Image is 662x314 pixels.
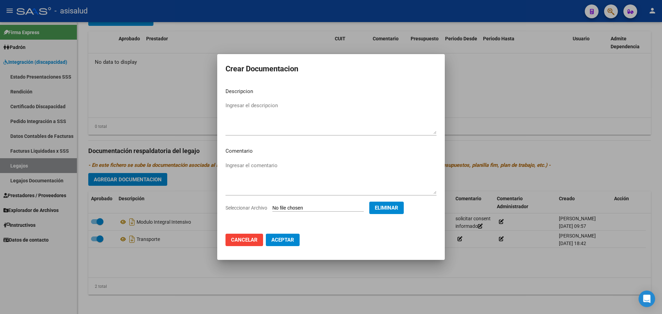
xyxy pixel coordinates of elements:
span: Eliminar [375,205,398,211]
button: Eliminar [369,202,404,214]
span: Seleccionar Archivo [225,205,267,211]
div: Open Intercom Messenger [639,291,655,307]
span: Cancelar [231,237,258,243]
p: Comentario [225,147,437,155]
h2: Crear Documentacion [225,62,437,75]
button: Aceptar [266,234,300,246]
span: Aceptar [271,237,294,243]
button: Cancelar [225,234,263,246]
p: Descripcion [225,88,437,95]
